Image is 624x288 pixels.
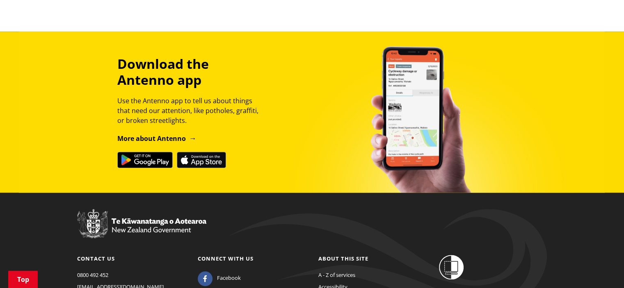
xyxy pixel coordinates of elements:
[117,96,266,125] p: Use the Antenno app to tell us about things that need our attention, like potholes, graffiti, or ...
[117,152,173,168] img: Get it on Google Play
[439,255,464,279] img: Shielded
[77,228,206,235] a: New Zealand Government
[117,134,197,143] a: More about Antenno
[117,56,266,88] h3: Download the Antenno app
[77,271,108,279] a: 0800 492 452
[586,254,616,283] iframe: Messenger Launcher
[77,209,206,238] img: New Zealand Government
[198,274,241,281] a: Facebook
[8,271,38,288] a: Top
[177,152,226,168] img: Download on the App Store
[217,274,241,282] span: Facebook
[318,271,355,279] a: A - Z of services
[77,255,115,262] a: Contact us
[318,255,368,262] a: About this site
[198,255,254,262] a: Connect with us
